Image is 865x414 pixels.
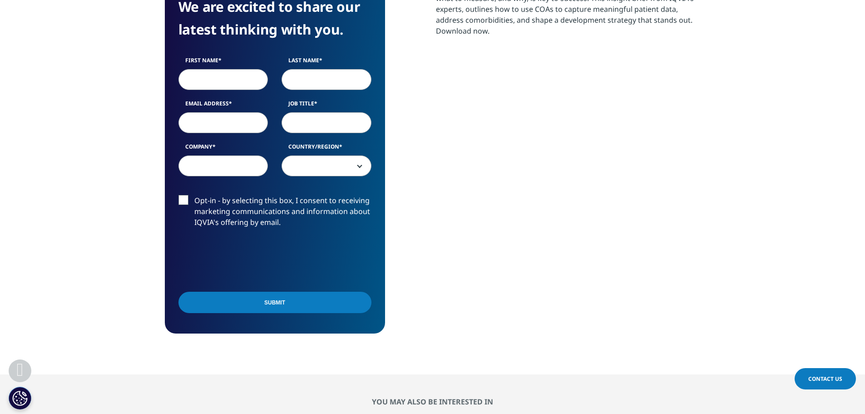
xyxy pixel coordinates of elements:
label: Email Address [178,100,268,112]
label: First Name [178,56,268,69]
label: Last Name [282,56,371,69]
h2: You may also be interested in [165,397,701,406]
label: Job Title [282,100,371,112]
input: Submit [178,292,371,313]
label: Opt-in - by selecting this box, I consent to receiving marketing communications and information a... [178,195,371,233]
label: Country/Region [282,143,371,155]
span: Contact Us [808,375,842,383]
button: Cookie 设置 [9,387,31,409]
iframe: reCAPTCHA [178,242,316,278]
a: Contact Us [795,368,856,389]
label: Company [178,143,268,155]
